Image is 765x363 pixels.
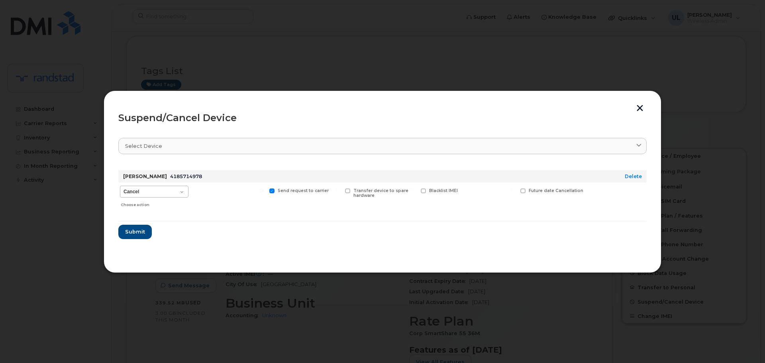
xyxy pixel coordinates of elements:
[118,138,647,154] a: Select device
[335,188,339,192] input: Transfer device to spare hardware
[121,198,188,208] div: Choose action
[511,188,515,192] input: Future date Cancellation
[429,188,458,193] span: Blacklist IMEI
[125,142,162,150] span: Select device
[125,228,145,235] span: Submit
[123,173,167,179] strong: [PERSON_NAME]
[260,188,264,192] input: Send request to carrier
[625,173,642,179] a: Delete
[118,113,647,123] div: Suspend/Cancel Device
[170,173,202,179] span: 4185714978
[118,225,152,239] button: Submit
[353,188,408,198] span: Transfer device to spare hardware
[411,188,415,192] input: Blacklist IMEI
[278,188,329,193] span: Send request to carrier
[529,188,583,193] span: Future date Cancellation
